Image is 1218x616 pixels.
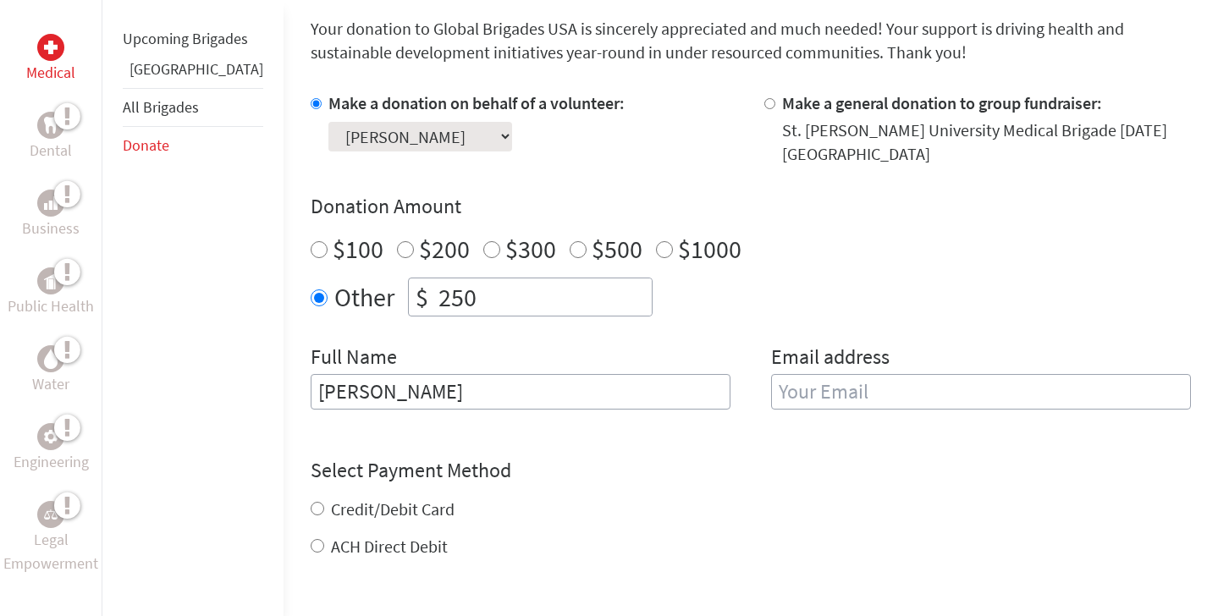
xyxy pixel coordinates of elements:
h4: Select Payment Method [311,457,1191,484]
div: St. [PERSON_NAME] University Medical Brigade [DATE] [GEOGRAPHIC_DATA] [782,118,1191,166]
li: All Brigades [123,88,263,127]
label: $300 [505,233,556,265]
a: [GEOGRAPHIC_DATA] [130,59,263,79]
div: Business [37,190,64,217]
img: Medical [44,41,58,54]
label: Email address [771,344,890,374]
div: $ [409,278,435,316]
input: Your Email [771,374,1191,410]
li: Upcoming Brigades [123,20,263,58]
li: Donate [123,127,263,164]
label: $1000 [678,233,741,265]
img: Legal Empowerment [44,509,58,520]
div: Engineering [37,423,64,450]
li: Panama [123,58,263,88]
a: Public HealthPublic Health [8,267,94,318]
p: Medical [26,61,75,85]
a: Donate [123,135,169,155]
h4: Donation Amount [311,193,1191,220]
p: Public Health [8,294,94,318]
a: MedicalMedical [26,34,75,85]
p: Business [22,217,80,240]
a: DentalDental [30,112,72,162]
input: Enter Amount [435,278,652,316]
label: $500 [592,233,642,265]
div: Public Health [37,267,64,294]
a: Upcoming Brigades [123,29,248,48]
label: Credit/Debit Card [331,498,455,520]
label: $200 [419,233,470,265]
a: Legal EmpowermentLegal Empowerment [3,501,98,575]
p: Legal Empowerment [3,528,98,575]
p: Water [32,372,69,396]
a: BusinessBusiness [22,190,80,240]
label: Other [334,278,394,316]
p: Engineering [14,450,89,474]
label: ACH Direct Debit [331,536,448,557]
div: Legal Empowerment [37,501,64,528]
input: Enter Full Name [311,374,730,410]
a: EngineeringEngineering [14,423,89,474]
div: Dental [37,112,64,139]
label: Make a general donation to group fundraiser: [782,92,1102,113]
label: $100 [333,233,383,265]
label: Make a donation on behalf of a volunteer: [328,92,625,113]
a: All Brigades [123,97,199,117]
a: WaterWater [32,345,69,396]
img: Public Health [44,272,58,289]
div: Medical [37,34,64,61]
img: Dental [44,117,58,133]
label: Full Name [311,344,397,374]
img: Engineering [44,430,58,443]
p: Dental [30,139,72,162]
img: Business [44,196,58,210]
p: Your donation to Global Brigades USA is sincerely appreciated and much needed! Your support is dr... [311,17,1191,64]
div: Water [37,345,64,372]
img: Water [44,349,58,368]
